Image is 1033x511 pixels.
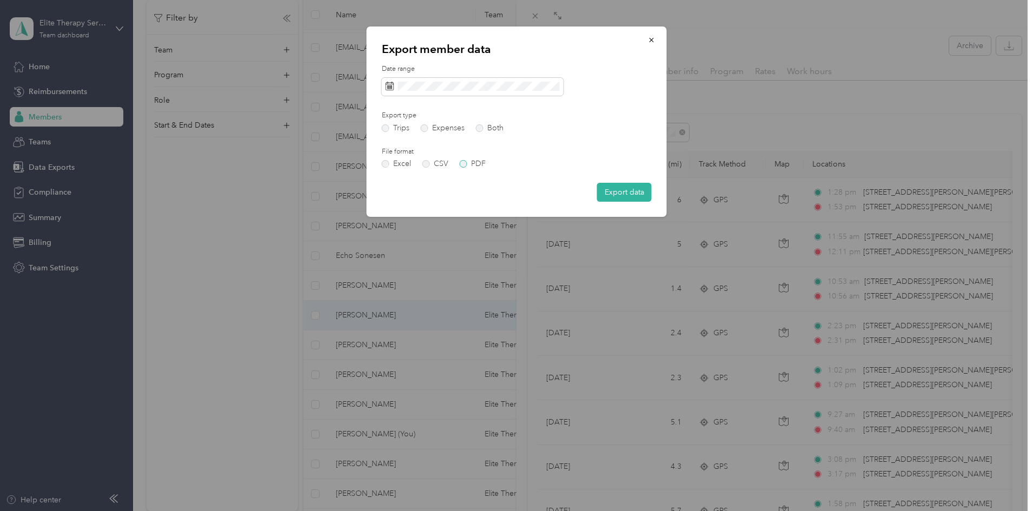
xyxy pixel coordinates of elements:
[972,450,1033,511] iframe: Everlance-gr Chat Button Frame
[382,160,411,168] label: Excel
[421,124,465,132] label: Expenses
[382,111,503,121] label: Export type
[382,147,503,157] label: File format
[476,124,504,132] label: Both
[422,160,448,168] label: CSV
[382,42,652,57] p: Export member data
[597,183,652,202] button: Export data
[460,160,486,168] label: PDF
[382,124,409,132] label: Trips
[382,64,652,74] label: Date range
